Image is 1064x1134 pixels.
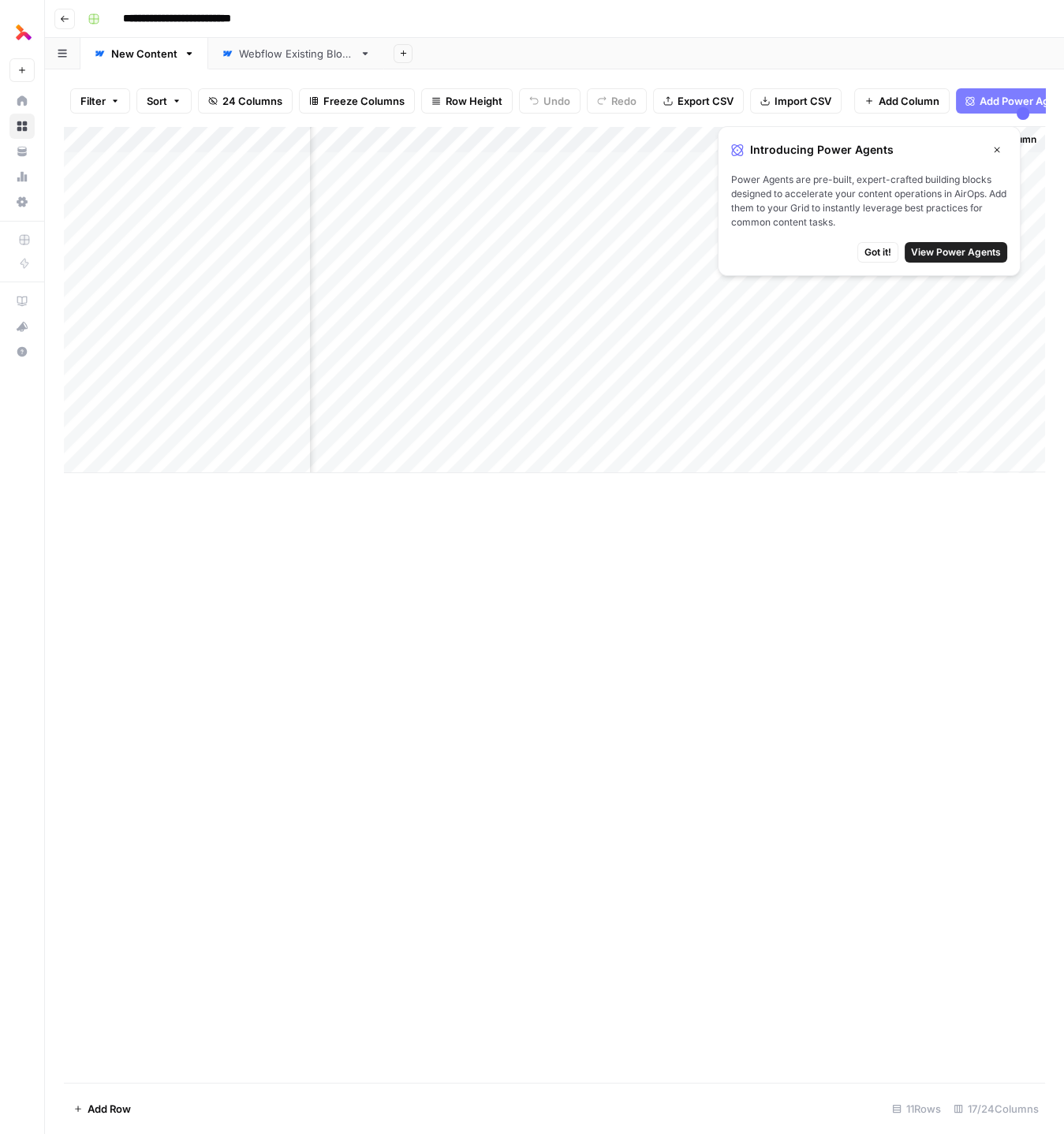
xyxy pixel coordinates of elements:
div: 11 Rows [886,1096,947,1121]
button: 24 Columns [198,88,293,114]
a: Usage [9,164,35,189]
button: Add Row [64,1096,140,1121]
button: Undo [519,88,581,114]
span: Power Agents are pre-built, expert-crafted building blocks designed to accelerate your content op... [731,173,1007,229]
button: Freeze Columns [299,88,415,114]
span: Row Height [446,93,502,109]
button: View Power Agents [905,242,1007,263]
span: Undo [543,93,570,109]
button: Add Column [854,88,950,114]
img: Thoughtful AI Content Engine Logo [9,18,38,47]
span: Import CSV [775,93,831,109]
div: What's new? [10,315,34,338]
span: Redo [611,93,637,109]
span: Add Row [88,1101,131,1117]
button: Export CSV [653,88,744,114]
a: AirOps Academy [9,289,35,314]
div: 17/24 Columns [947,1096,1045,1121]
a: Webflow Existing Blogs [208,38,384,69]
button: Workspace: Thoughtful AI Content Engine [9,13,35,52]
span: Add Column [879,93,939,109]
button: Sort [136,88,192,114]
div: Webflow Existing Blogs [239,46,353,62]
span: Got it! [864,245,891,259]
span: Filter [80,93,106,109]
button: What's new? [9,314,35,339]
a: New Content [80,38,208,69]
button: Help + Support [9,339,35,364]
span: View Power Agents [911,245,1001,259]
a: Your Data [9,139,35,164]
div: New Content [111,46,177,62]
button: Row Height [421,88,513,114]
button: Filter [70,88,130,114]
button: Redo [587,88,647,114]
button: Got it! [857,242,898,263]
span: Freeze Columns [323,93,405,109]
span: Export CSV [678,93,734,109]
a: Browse [9,114,35,139]
span: Sort [147,93,167,109]
a: Settings [9,189,35,214]
a: Home [9,88,35,114]
span: 24 Columns [222,93,282,109]
button: Import CSV [750,88,842,114]
div: Introducing Power Agents [731,140,1007,160]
